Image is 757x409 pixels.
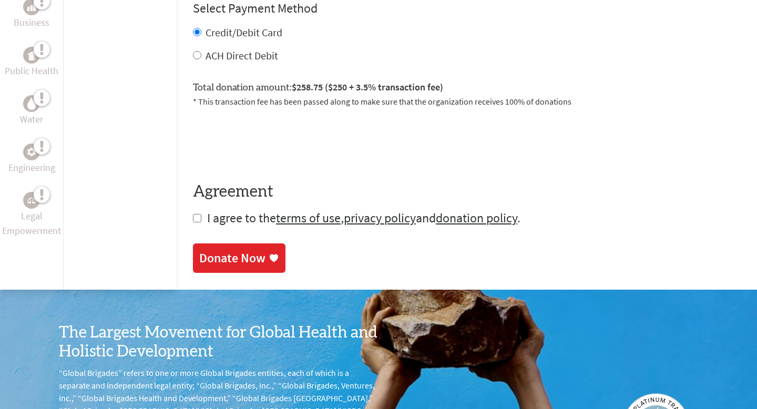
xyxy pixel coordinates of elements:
label: Credit/Debit Card [206,26,282,39]
p: Engineering [8,160,55,175]
a: WaterWater [20,95,43,127]
h3: The Largest Movement for Global Health and Holistic Development [59,323,378,361]
img: Legal Empowerment [27,197,36,203]
img: Public Health [27,50,36,60]
div: Water [23,95,40,112]
p: Water [20,112,43,127]
a: donation policy [436,210,517,226]
iframe: reCAPTCHA [193,120,353,161]
img: Water [27,98,36,110]
label: Total donation amount: [193,80,443,95]
img: Business [27,3,36,11]
div: Public Health [23,47,40,64]
div: Donate Now [199,250,265,267]
p: Business [14,15,49,30]
a: EngineeringEngineering [8,144,55,175]
span: $258.75 ($250 + 3.5% transaction fee) [292,81,443,93]
label: ACH Direct Debit [206,49,278,62]
p: Public Health [5,64,58,78]
div: Legal Empowerment [23,192,40,209]
h4: Agreement [193,182,740,201]
p: Legal Empowerment [2,209,61,238]
a: Donate Now [193,243,285,273]
span: I agree to the , and . [207,210,520,226]
img: Engineering [27,148,36,156]
div: Engineering [23,144,40,160]
a: Legal EmpowermentLegal Empowerment [2,192,61,238]
p: * This transaction fee has been passed along to make sure that the organization receives 100% of ... [193,95,740,108]
a: privacy policy [344,210,416,226]
a: Public HealthPublic Health [5,47,58,78]
a: terms of use [276,210,341,226]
